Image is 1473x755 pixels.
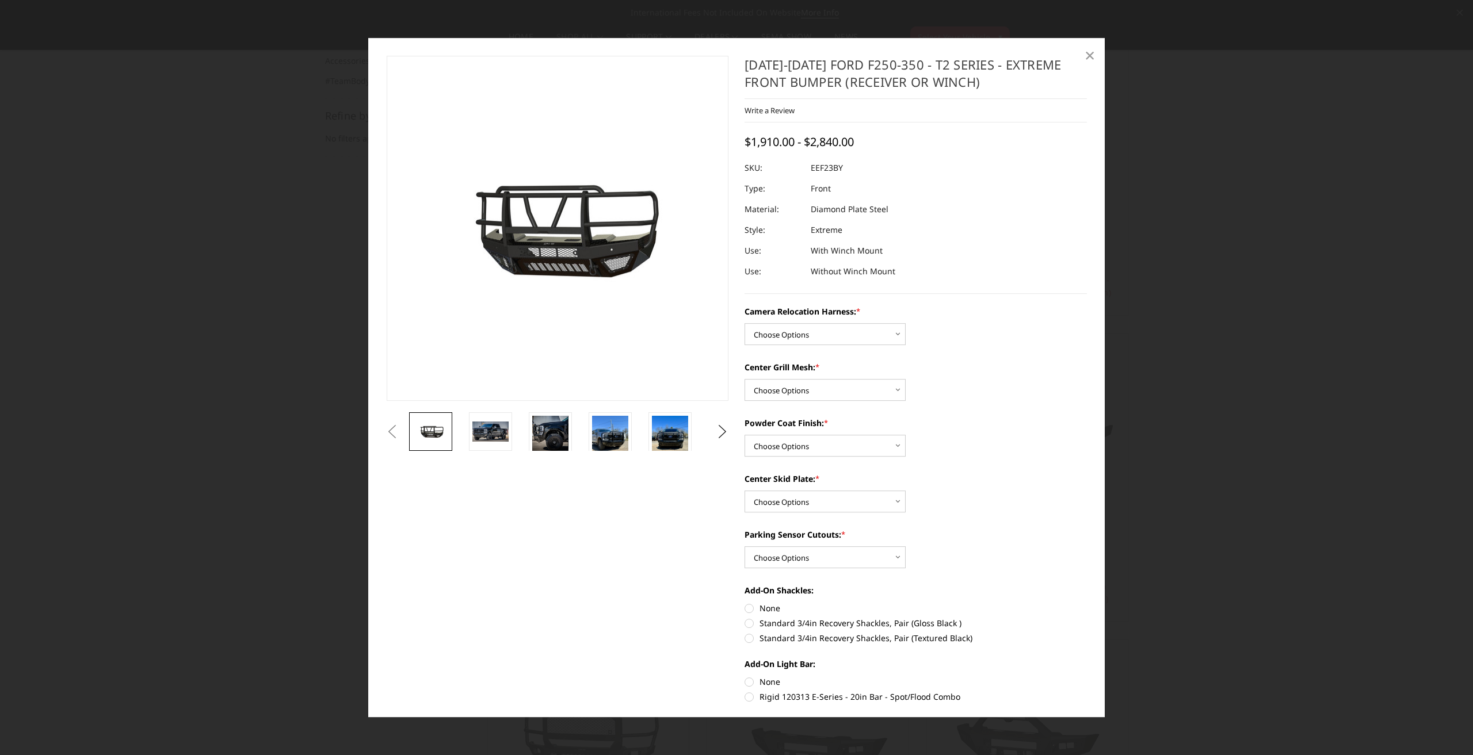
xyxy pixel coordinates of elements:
dt: SKU: [745,158,802,178]
dd: Diamond Plate Steel [811,199,888,220]
label: Center Grill Mesh: [745,361,1087,373]
label: Add-On Winch: [745,716,1087,729]
dd: With Winch Mount [811,240,883,261]
dd: EEF23BY [811,158,843,178]
label: Parking Sensor Cutouts: [745,528,1087,541]
img: 2023-2025 Ford F250-350 - T2 Series - Extreme Front Bumper (receiver or winch) [472,422,509,442]
label: Standard 3/4in Recovery Shackles, Pair (Textured Black) [745,632,1087,644]
dt: Type: [745,178,802,199]
dt: Use: [745,261,802,282]
img: 2023-2025 Ford F250-350 - T2 Series - Extreme Front Bumper (receiver or winch) [532,416,568,452]
dd: Without Winch Mount [811,261,895,282]
a: 2023-2025 Ford F250-350 - T2 Series - Extreme Front Bumper (receiver or winch) [387,56,729,401]
label: Add-On Shackles: [745,584,1087,596]
label: Powder Coat Finish: [745,417,1087,429]
span: $1,910.00 - $2,840.00 [745,134,854,150]
iframe: Chat Widget [1415,700,1473,755]
label: Add-On Light Bar: [745,658,1087,670]
dt: Material: [745,199,802,220]
span: × [1085,43,1095,67]
dt: Use: [745,240,802,261]
dt: Style: [745,220,802,240]
img: 2023-2025 Ford F250-350 - T2 Series - Extreme Front Bumper (receiver or winch) [592,416,628,464]
h1: [DATE]-[DATE] Ford F250-350 - T2 Series - Extreme Front Bumper (receiver or winch) [745,56,1087,99]
img: 2023-2025 Ford F250-350 - T2 Series - Extreme Front Bumper (receiver or winch) [413,421,449,442]
a: Close [1081,46,1099,64]
label: None [745,602,1087,614]
img: 2023-2025 Ford F250-350 - T2 Series - Extreme Front Bumper (receiver or winch) [652,416,688,464]
label: Rigid 120313 E-Series - 20in Bar - Spot/Flood Combo [745,691,1087,703]
dd: Front [811,178,831,199]
a: Write a Review [745,105,795,116]
dd: Extreme [811,220,842,240]
label: Standard 3/4in Recovery Shackles, Pair (Gloss Black ) [745,617,1087,629]
button: Next [714,423,731,440]
label: Camera Relocation Harness: [745,305,1087,317]
label: None [745,676,1087,688]
label: Center Skid Plate: [745,473,1087,485]
button: Previous [384,423,401,440]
